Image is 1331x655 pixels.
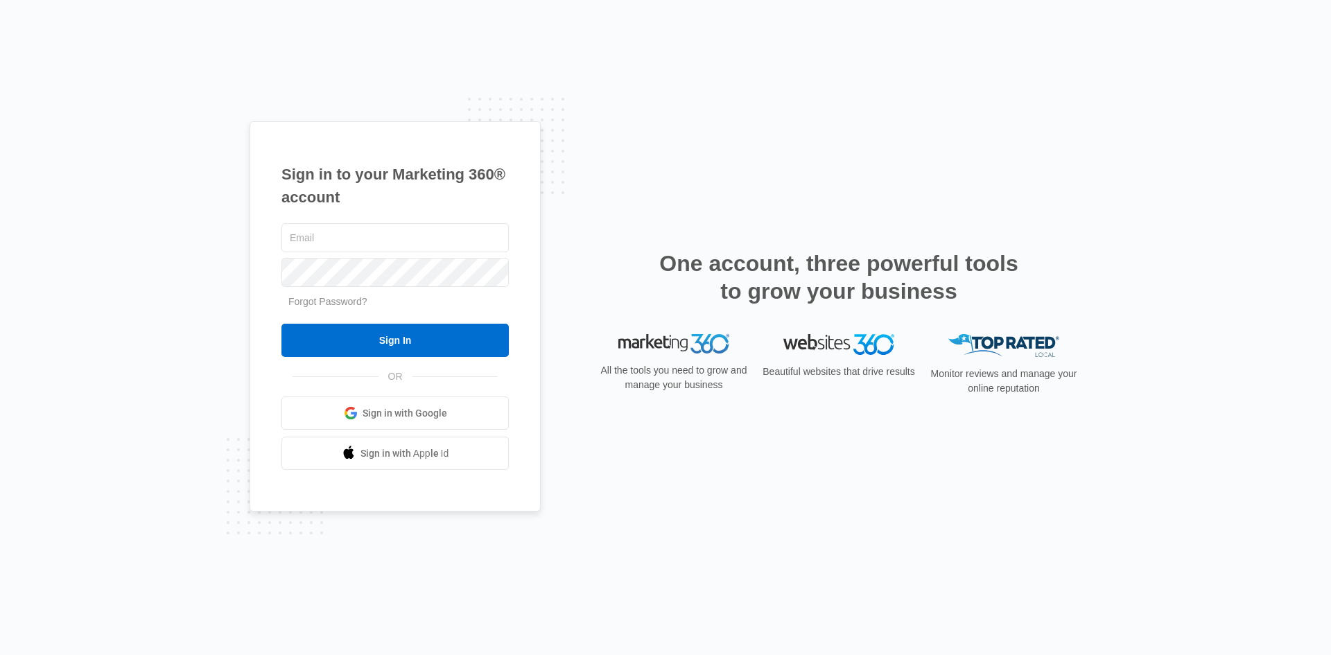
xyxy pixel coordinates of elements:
[783,334,894,354] img: Websites 360
[281,163,509,209] h1: Sign in to your Marketing 360® account
[288,296,367,307] a: Forgot Password?
[948,334,1059,357] img: Top Rated Local
[281,437,509,470] a: Sign in with Apple Id
[926,367,1081,396] p: Monitor reviews and manage your online reputation
[281,223,509,252] input: Email
[618,334,729,353] img: Marketing 360
[379,369,412,384] span: OR
[363,406,447,421] span: Sign in with Google
[281,396,509,430] a: Sign in with Google
[281,324,509,357] input: Sign In
[761,365,916,379] p: Beautiful websites that drive results
[360,446,449,461] span: Sign in with Apple Id
[596,363,751,392] p: All the tools you need to grow and manage your business
[655,250,1023,305] h2: One account, three powerful tools to grow your business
